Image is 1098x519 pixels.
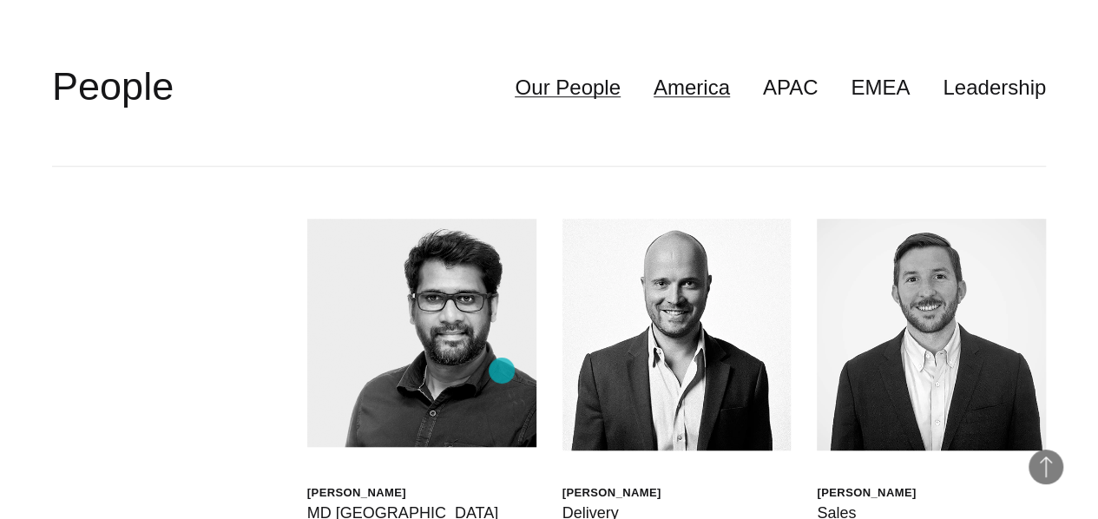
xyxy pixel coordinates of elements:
a: Our People [515,71,620,104]
img: Nick Piper [562,219,792,450]
h2: People [52,61,174,113]
img: Matthew Schaefer [817,219,1046,450]
img: Sathish Elumalai [307,219,536,448]
button: Back to Top [1029,450,1063,484]
div: [PERSON_NAME] [817,485,916,500]
a: EMEA [851,71,910,104]
a: APAC [763,71,819,104]
div: [PERSON_NAME] [562,485,661,500]
div: [PERSON_NAME] [307,485,498,500]
a: America [654,71,730,104]
a: Leadership [943,71,1046,104]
